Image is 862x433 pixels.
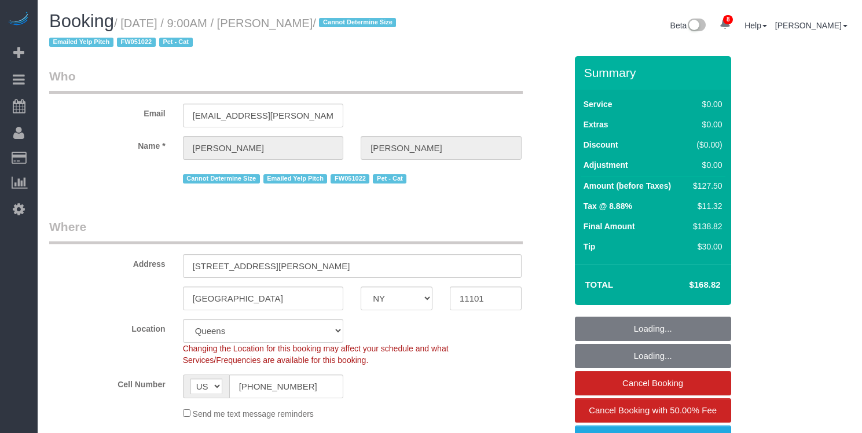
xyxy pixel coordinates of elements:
[450,287,522,310] input: Zip Code
[319,18,396,27] span: Cannot Determine Size
[361,136,522,160] input: Last Name
[688,119,722,130] div: $0.00
[41,254,174,270] label: Address
[688,180,722,192] div: $127.50
[584,200,632,212] label: Tax @ 8.88%
[49,218,523,244] legend: Where
[584,241,596,252] label: Tip
[183,174,260,184] span: Cannot Determine Size
[7,12,30,28] img: Automaid Logo
[575,371,731,395] a: Cancel Booking
[744,21,767,30] a: Help
[159,38,193,47] span: Pet - Cat
[41,136,174,152] label: Name *
[584,139,618,151] label: Discount
[584,180,671,192] label: Amount (before Taxes)
[183,287,344,310] input: City
[49,68,523,94] legend: Who
[714,12,736,37] a: 8
[688,139,722,151] div: ($0.00)
[49,11,114,31] span: Booking
[584,66,725,79] h3: Summary
[584,119,608,130] label: Extras
[589,405,717,415] span: Cancel Booking with 50.00% Fee
[584,221,635,232] label: Final Amount
[688,221,722,232] div: $138.82
[49,38,113,47] span: Emailed Yelp Pitch
[688,200,722,212] div: $11.32
[775,21,848,30] a: [PERSON_NAME]
[584,159,628,171] label: Adjustment
[670,21,706,30] a: Beta
[688,98,722,110] div: $0.00
[117,38,156,47] span: FW051022
[49,17,399,49] small: / [DATE] / 9:00AM / [PERSON_NAME]
[688,159,722,171] div: $0.00
[229,375,344,398] input: Cell Number
[193,409,314,419] span: Send me text message reminders
[183,136,344,160] input: First Name
[183,104,344,127] input: Email
[263,174,328,184] span: Emailed Yelp Pitch
[654,280,720,290] h4: $168.82
[41,319,174,335] label: Location
[723,15,733,24] span: 8
[183,344,449,365] span: Changing the Location for this booking may affect your schedule and what Services/Frequencies are...
[575,398,731,423] a: Cancel Booking with 50.00% Fee
[585,280,614,289] strong: Total
[584,98,612,110] label: Service
[373,174,406,184] span: Pet - Cat
[688,241,722,252] div: $30.00
[41,375,174,390] label: Cell Number
[41,104,174,119] label: Email
[331,174,369,184] span: FW051022
[687,19,706,34] img: New interface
